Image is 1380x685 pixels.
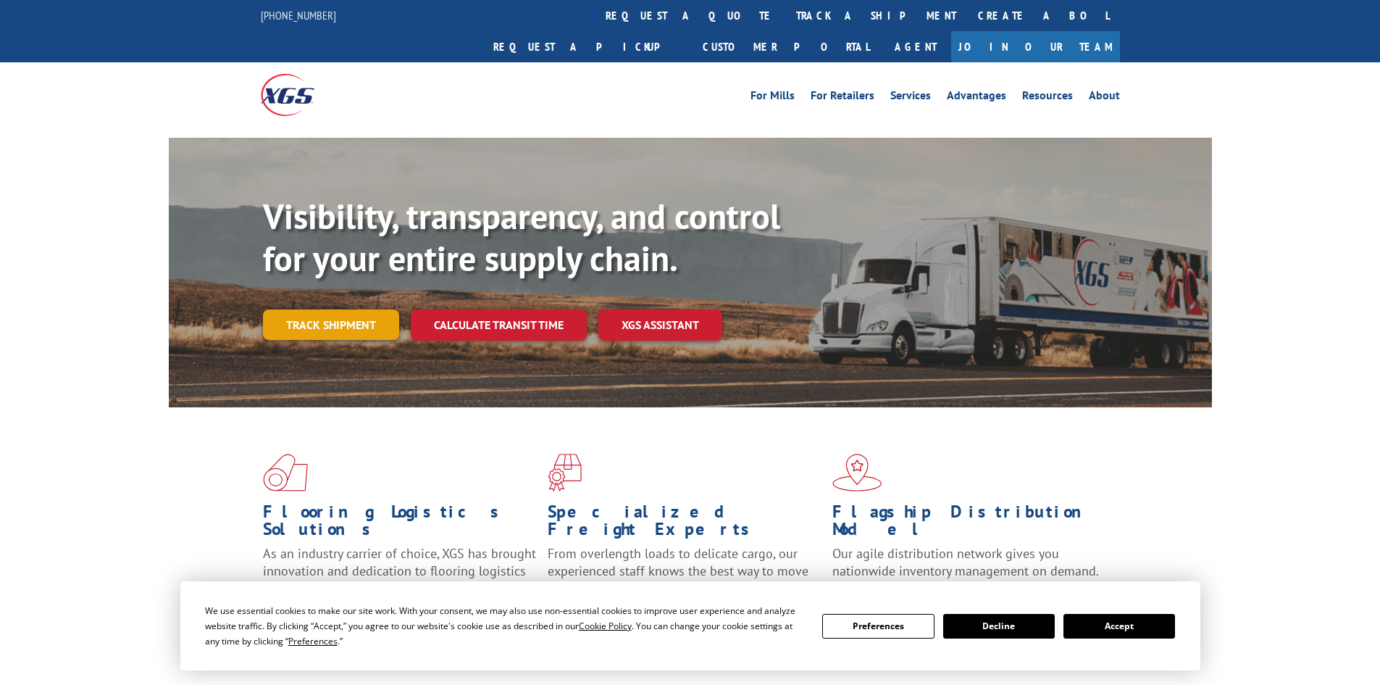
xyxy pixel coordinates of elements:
span: Our agile distribution network gives you nationwide inventory management on demand. [832,545,1099,579]
img: xgs-icon-focused-on-flooring-red [548,454,582,491]
h1: Flagship Distribution Model [832,503,1106,545]
button: Decline [943,614,1055,639]
span: Preferences [288,635,338,647]
a: Customer Portal [692,31,880,62]
a: Advantages [947,90,1006,106]
a: Resources [1022,90,1073,106]
a: Track shipment [263,310,399,340]
a: Calculate transit time [411,310,587,341]
div: Cookie Consent Prompt [180,581,1200,671]
img: xgs-icon-total-supply-chain-intelligence-red [263,454,308,491]
a: About [1089,90,1120,106]
a: [PHONE_NUMBER] [261,8,336,22]
a: Join Our Team [951,31,1120,62]
p: From overlength loads to delicate cargo, our experienced staff knows the best way to move your fr... [548,545,821,610]
a: Agent [880,31,951,62]
a: Request a pickup [482,31,692,62]
h1: Flooring Logistics Solutions [263,503,537,545]
img: xgs-icon-flagship-distribution-model-red [832,454,882,491]
a: Services [890,90,931,106]
a: For Mills [750,90,795,106]
b: Visibility, transparency, and control for your entire supply chain. [263,194,780,281]
span: As an industry carrier of choice, XGS has brought innovation and dedication to flooring logistics... [263,545,536,597]
div: We use essential cookies to make our site work. With your consent, we may also use non-essential ... [205,603,805,649]
a: XGS ASSISTANT [598,310,722,341]
h1: Specialized Freight Experts [548,503,821,545]
span: Cookie Policy [579,620,632,632]
a: For Retailers [811,90,874,106]
button: Accept [1063,614,1175,639]
button: Preferences [822,614,934,639]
